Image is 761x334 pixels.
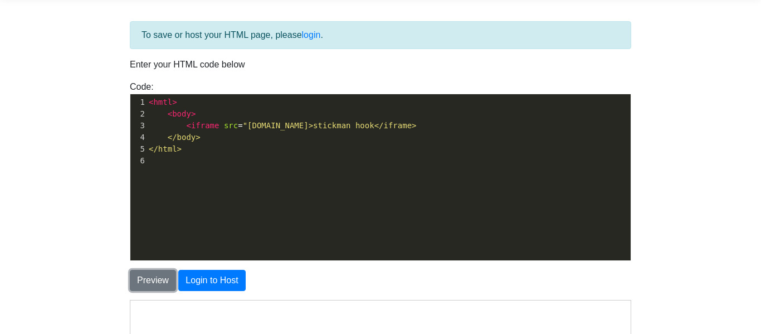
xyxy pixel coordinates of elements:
span: < [168,109,172,118]
div: 1 [130,96,147,108]
div: 6 [130,155,147,167]
span: iframe [191,121,219,130]
button: Preview [130,270,176,291]
p: Enter your HTML code below [130,58,631,71]
span: < [149,98,153,107]
div: 3 [130,120,147,132]
span: > [191,109,196,118]
div: 2 [130,108,147,120]
span: "[DOMAIN_NAME]>stickman hook</iframe> [243,121,417,130]
span: src [224,121,238,130]
span: </html> [149,144,182,153]
span: body [172,109,191,118]
div: 5 [130,143,147,155]
span: = [149,121,417,130]
div: Code: [121,80,640,261]
span: > [172,98,177,107]
span: </body> [168,133,201,142]
a: login [302,30,321,40]
span: hmtl [153,98,172,107]
span: < [186,121,191,130]
div: 4 [130,132,147,143]
button: Login to Host [178,270,245,291]
div: To save or host your HTML page, please . [130,21,631,49]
